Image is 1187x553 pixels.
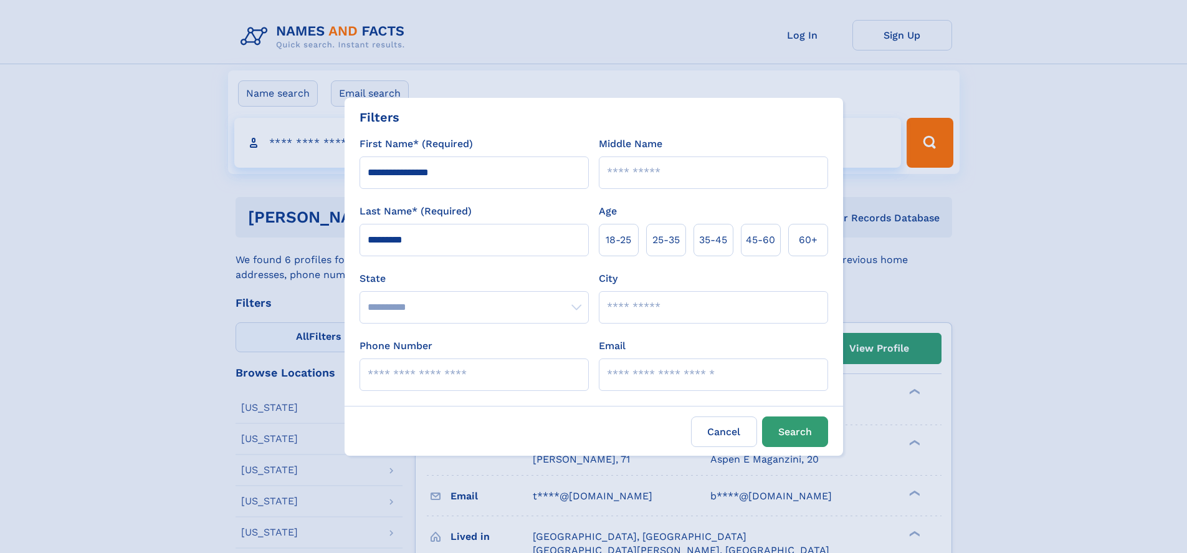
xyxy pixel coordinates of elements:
button: Search [762,416,828,447]
label: State [360,271,589,286]
div: Filters [360,108,399,127]
label: Last Name* (Required) [360,204,472,219]
span: 45‑60 [746,233,775,248]
span: 18‑25 [606,233,631,248]
label: Middle Name [599,137,662,151]
span: 60+ [799,233,818,248]
label: First Name* (Required) [360,137,473,151]
label: City [599,271,617,286]
label: Phone Number [360,339,432,353]
span: 25‑35 [652,233,680,248]
label: Email [599,339,626,353]
span: 35‑45 [699,233,727,248]
label: Cancel [691,416,757,447]
label: Age [599,204,617,219]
